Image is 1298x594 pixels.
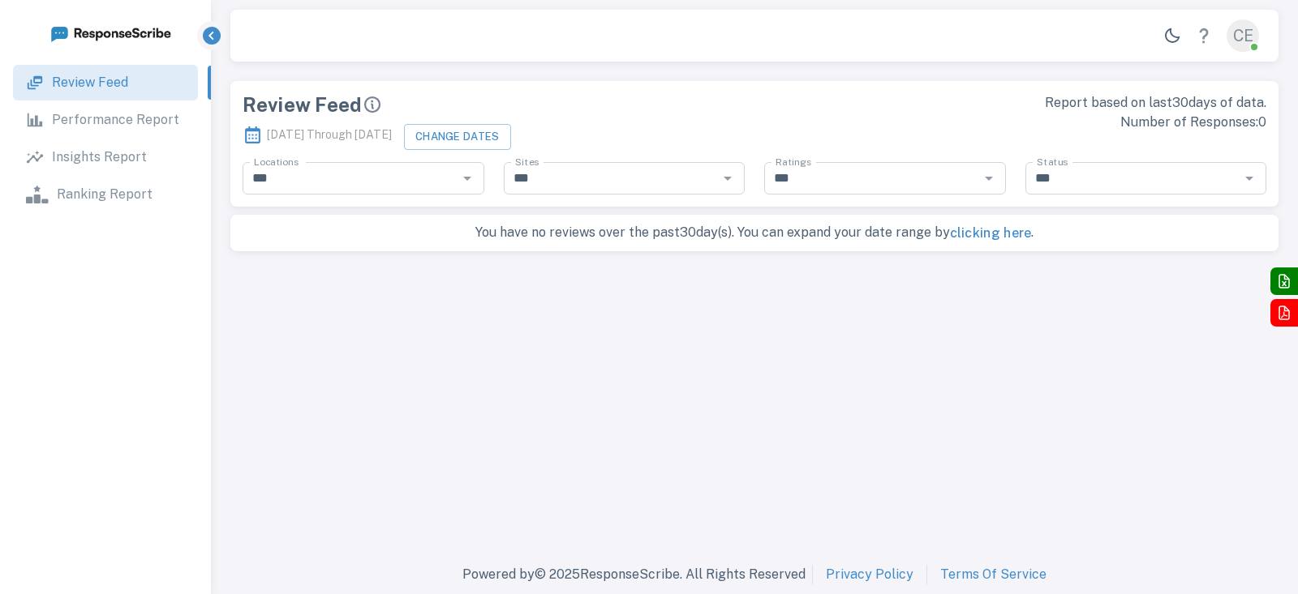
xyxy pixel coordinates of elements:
button: Change Dates [404,124,511,150]
a: Privacy Policy [826,565,913,584]
p: Report based on last 30 days of data. [764,93,1266,113]
div: Review Feed [243,93,745,116]
p: You have no reviews over the past 30 day(s). You can expand your date range by . [239,223,1270,243]
div: CE [1227,19,1259,52]
button: Export to PDF [1270,299,1298,327]
p: Insights Report [52,147,147,167]
a: Review Feed [13,65,198,100]
img: logo [49,23,171,43]
label: Sites [515,155,539,169]
p: Performance Report [52,110,179,130]
label: Ratings [776,155,811,169]
button: Open [1238,167,1261,190]
p: Number of Responses: 0 [764,113,1266,132]
p: Ranking Report [57,185,153,204]
button: Open [716,167,739,190]
button: Open [978,167,1000,190]
button: Open [456,167,479,190]
a: Help Center [1188,19,1220,52]
button: clicking here [950,224,1032,243]
button: Export to Excel [1270,267,1298,295]
a: Performance Report [13,102,198,138]
label: Locations [254,155,299,169]
a: Insights Report [13,139,198,175]
a: Ranking Report [13,177,198,212]
iframe: Front Chat [1221,521,1291,591]
p: Review Feed [52,73,128,92]
a: Terms Of Service [940,565,1047,584]
label: Status [1037,155,1068,169]
p: [DATE] Through [DATE] [243,120,392,151]
p: Powered by © 2025 ResponseScribe. All Rights Reserved [462,565,806,584]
